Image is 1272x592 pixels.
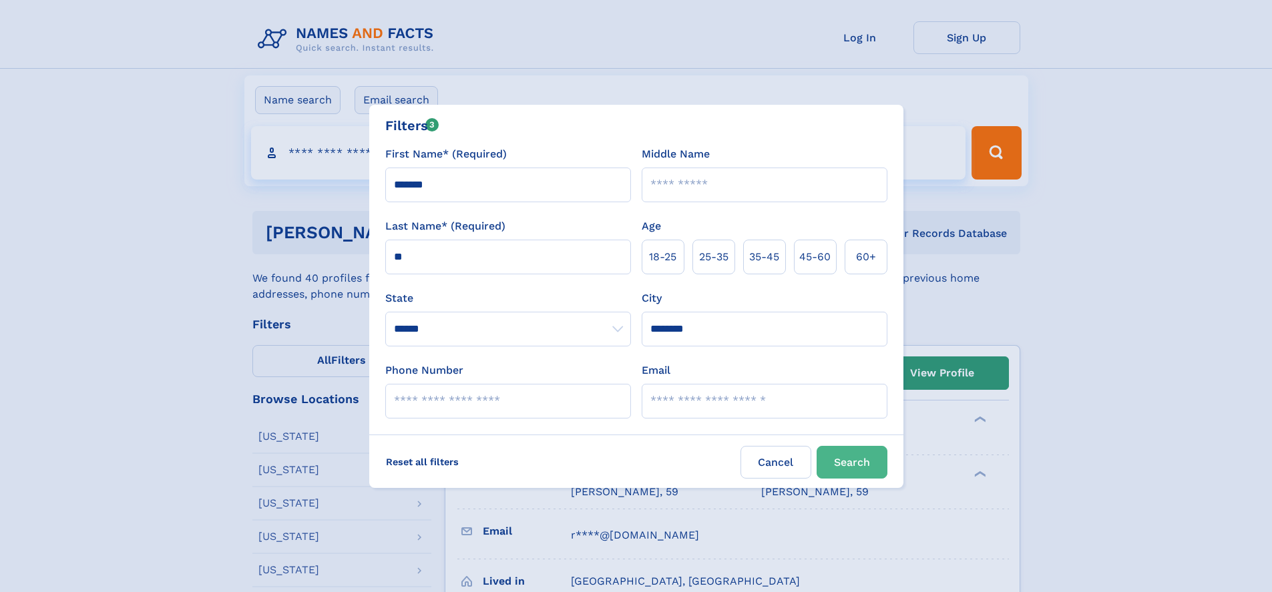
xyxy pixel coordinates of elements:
span: 18‑25 [649,249,676,265]
label: Middle Name [642,146,710,162]
label: Age [642,218,661,234]
label: State [385,290,631,306]
span: 35‑45 [749,249,779,265]
label: Reset all filters [377,446,467,478]
label: Cancel [740,446,811,479]
button: Search [817,446,887,479]
div: Filters [385,115,439,135]
span: 45‑60 [799,249,831,265]
label: Last Name* (Required) [385,218,505,234]
label: City [642,290,662,306]
span: 60+ [856,249,876,265]
label: Phone Number [385,362,463,378]
label: Email [642,362,670,378]
label: First Name* (Required) [385,146,507,162]
span: 25‑35 [699,249,728,265]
